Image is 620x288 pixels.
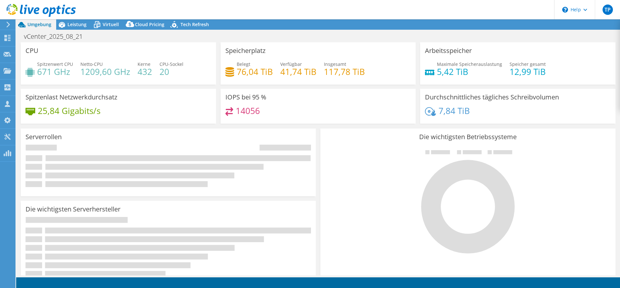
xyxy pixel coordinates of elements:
h4: 432 [138,68,152,75]
h3: Speicherplatz [225,47,265,54]
span: CPU-Sockel [160,61,183,67]
span: Kerne [138,61,150,67]
h4: 12,99 TiB [510,68,546,75]
h4: 41,74 TiB [280,68,316,75]
span: Umgebung [27,21,51,27]
span: Insgesamt [324,61,346,67]
h3: Arbeitsspeicher [425,47,472,54]
h3: IOPS bei 95 % [225,94,266,101]
span: Tech Refresh [181,21,209,27]
h4: 1209,60 GHz [80,68,130,75]
h4: 14056 [236,107,260,114]
h3: Spitzenlast Netzwerkdurchsatz [26,94,117,101]
svg: \n [562,7,568,13]
h4: 7,84 TiB [439,107,470,114]
h3: Die wichtigsten Serverhersteller [26,206,120,213]
h4: 25,84 Gigabits/s [38,107,100,114]
h3: Durchschnittliches tägliches Schreibvolumen [425,94,559,101]
span: Cloud Pricing [135,21,164,27]
h3: CPU [26,47,38,54]
h4: 5,42 TiB [437,68,502,75]
h4: 76,04 TiB [237,68,273,75]
h4: 671 GHz [37,68,73,75]
span: TP [603,5,613,15]
h1: vCenter_2025_08_21 [21,33,93,40]
span: Speicher gesamt [510,61,546,67]
span: Netto-CPU [80,61,103,67]
h3: Serverrollen [26,133,62,140]
span: Spitzenwert CPU [37,61,73,67]
h4: 20 [160,68,183,75]
h3: Die wichtigsten Betriebssysteme [325,133,611,140]
span: Verfügbar [280,61,302,67]
span: Virtuell [103,21,119,27]
span: Belegt [237,61,250,67]
h4: 117,78 TiB [324,68,365,75]
span: Maximale Speicherauslastung [437,61,502,67]
span: Leistung [67,21,87,27]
